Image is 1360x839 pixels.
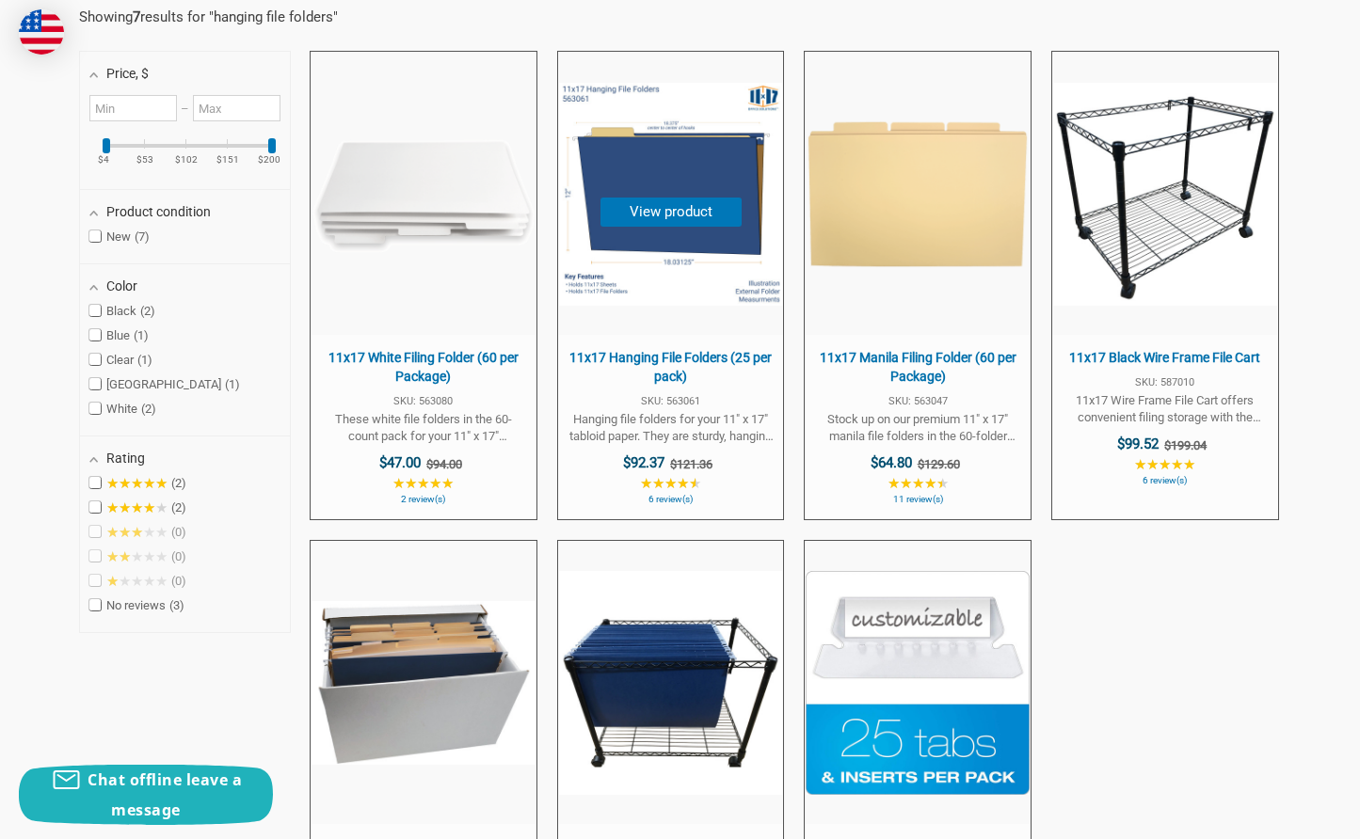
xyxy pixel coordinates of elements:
span: $199.04 [1164,438,1207,452]
span: ★★★★★ [640,476,701,491]
span: $64.80 [871,454,912,471]
ins: $151 [208,155,248,165]
span: Hanging file folders for your 11" x 17" tabloid paper. They are sturdy, hanging folders by [PERSO... [568,411,775,445]
a: 11x17 White Filing Folder (60 per Package) [311,52,536,519]
span: $129.60 [918,457,960,471]
span: Color [106,278,137,293]
span: 2 [141,402,156,416]
span: 11x17 Hanging File Folders (25 per pack) [568,349,775,386]
span: SKU: 563047 [814,396,1021,406]
span: ★★★★★ [888,476,949,491]
span: 11x17 White Filing Folder (60 per Package) [320,349,527,386]
img: Mobile Filing Bundle [559,571,783,795]
span: ★★★★★ [106,476,168,491]
span: ★★★★★ [106,574,168,589]
span: Price [106,66,149,81]
span: Clear [89,353,152,368]
span: Blue [89,328,149,343]
span: 11x17 Manila Filing Folder (60 per Package) [814,349,1021,386]
ins: $4 [84,155,123,165]
span: 2 [171,500,186,514]
button: View product [600,198,742,227]
ins: $53 [125,155,165,165]
img: 11x17 Hanging File Folders (25 per pack) [559,83,783,307]
span: 2 [171,476,186,490]
span: , $ [136,66,149,81]
span: ★★★★★ [106,549,168,564]
span: 1 [137,353,152,367]
span: SKU: 563080 [320,396,527,406]
span: 6 review(s) [568,495,775,504]
span: $47.00 [379,454,421,471]
input: Maximum value [193,95,280,121]
span: SKU: 563061 [568,396,775,406]
span: 11 review(s) [814,495,1021,504]
a: 11x17 Black Wire Frame File Cart [1052,52,1278,519]
div: Showing results for " " [79,8,338,25]
span: 6 review(s) [1062,476,1269,485]
span: 0 [171,574,186,588]
span: Chat offline leave a message [88,769,242,820]
span: ★★★★★ [392,476,454,491]
span: ★★★★★ [106,525,168,540]
span: ★★★★★ [106,500,168,515]
span: 0 [171,525,186,539]
span: 0 [171,549,186,563]
span: No reviews [89,598,184,613]
span: 11x17 Wire Frame File Cart offers convenient filing storage with the capability of rolling the ca... [1062,392,1269,426]
span: [GEOGRAPHIC_DATA] [89,377,240,392]
span: Stock up on our premium 11" x 17" manila file folders in the 60-folder pack from 11x17. These are... [814,411,1021,445]
span: 3 [169,598,184,612]
input: Minimum value [89,95,177,121]
b: 7 [133,8,140,25]
span: $94.00 [426,457,462,471]
span: SKU: 587010 [1062,377,1269,388]
a: 11x17 Hanging File Folders (25 per pack) [558,52,784,519]
span: $92.37 [623,454,664,471]
img: duty and tax information for United States [19,9,64,55]
span: – [177,102,192,116]
span: 7 [135,230,150,244]
span: These white file folders in the 60-count pack for your 11" x 17" paperwork will keep you organize... [320,411,527,445]
span: ★★★★★ [1134,457,1195,472]
button: Chat offline leave a message [19,765,273,825]
span: 2 review(s) [320,495,527,504]
span: New [89,230,150,245]
span: White [89,402,156,417]
span: $99.52 [1117,435,1159,452]
span: 1 [225,377,240,391]
span: 2 [140,304,155,318]
span: $121.36 [670,457,712,471]
ins: $200 [249,155,289,165]
span: 11x17 Black Wire Frame File Cart [1062,349,1269,368]
a: hanging file folders [214,8,333,25]
ins: $102 [167,155,206,165]
span: Product condition [106,204,211,219]
span: Black [89,304,155,319]
a: 11x17 Manila Filing Folder (60 per Package) [805,52,1031,519]
span: Rating [106,451,145,466]
span: 1 [134,328,149,342]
